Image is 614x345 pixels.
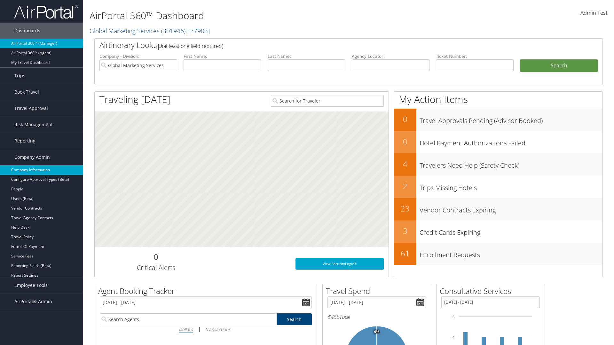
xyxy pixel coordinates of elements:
span: Reporting [14,133,35,149]
div: | [100,325,312,333]
h3: Trips Missing Hotels [420,180,602,192]
a: 2Trips Missing Hotels [394,176,602,198]
label: Ticket Number: [436,53,514,59]
h2: 2 [394,181,416,192]
input: Search Agents [100,313,276,325]
h2: 23 [394,203,416,214]
span: Travel Approval [14,100,48,116]
a: 0Hotel Payment Authorizations Failed [394,131,602,153]
a: 3Credit Cards Expiring [394,220,602,243]
h6: Total [327,313,426,320]
span: Employee Tools [14,277,48,293]
a: Search [277,313,312,325]
a: Admin Test [580,3,608,23]
h3: Credit Cards Expiring [420,225,602,237]
a: 23Vendor Contracts Expiring [394,198,602,220]
span: Dashboards [14,23,40,39]
h2: Travel Spend [326,286,431,296]
h1: Traveling [DATE] [99,93,170,106]
h1: AirPortal 360™ Dashboard [90,9,435,22]
h2: 4 [394,158,416,169]
h1: My Action Items [394,93,602,106]
span: Admin Test [580,9,608,16]
h2: Airtinerary Lookup [99,40,555,50]
span: Book Travel [14,84,39,100]
h2: 0 [394,136,416,147]
tspan: 0% [374,330,379,334]
h3: Travel Approvals Pending (Advisor Booked) [420,113,602,125]
h2: Agent Booking Tracker [98,286,317,296]
a: 0Travel Approvals Pending (Advisor Booked) [394,109,602,131]
i: Dollars [179,326,193,332]
span: Company Admin [14,149,50,165]
a: View SecurityLogic® [295,258,384,270]
button: Search [520,59,598,72]
a: 4Travelers Need Help (Safety Check) [394,153,602,176]
h2: 61 [394,248,416,259]
h3: Travelers Need Help (Safety Check) [420,158,602,170]
h3: Vendor Contracts Expiring [420,203,602,215]
h3: Critical Alerts [99,263,212,272]
span: ( 301946 ) [161,27,185,35]
img: airportal-logo.png [14,4,78,19]
h3: Enrollment Requests [420,247,602,259]
label: Agency Locator: [352,53,429,59]
h2: Consultative Services [440,286,545,296]
input: Search for Traveler [271,95,384,107]
h3: Hotel Payment Authorizations Failed [420,135,602,148]
a: 61Enrollment Requests [394,243,602,265]
h2: 0 [394,114,416,125]
span: Risk Management [14,117,53,133]
span: $458 [327,313,339,320]
h2: 0 [99,251,212,262]
label: Company - Division: [99,53,177,59]
tspan: 4 [453,335,454,339]
span: AirPortal® Admin [14,294,52,310]
h2: 3 [394,226,416,236]
label: First Name: [184,53,261,59]
a: Global Marketing Services [90,27,210,35]
tspan: 6 [453,315,454,319]
span: (at least one field required) [162,42,223,50]
span: , [ 37903 ] [185,27,210,35]
span: Trips [14,68,25,84]
label: Last Name: [268,53,345,59]
i: Transactions [205,326,230,332]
